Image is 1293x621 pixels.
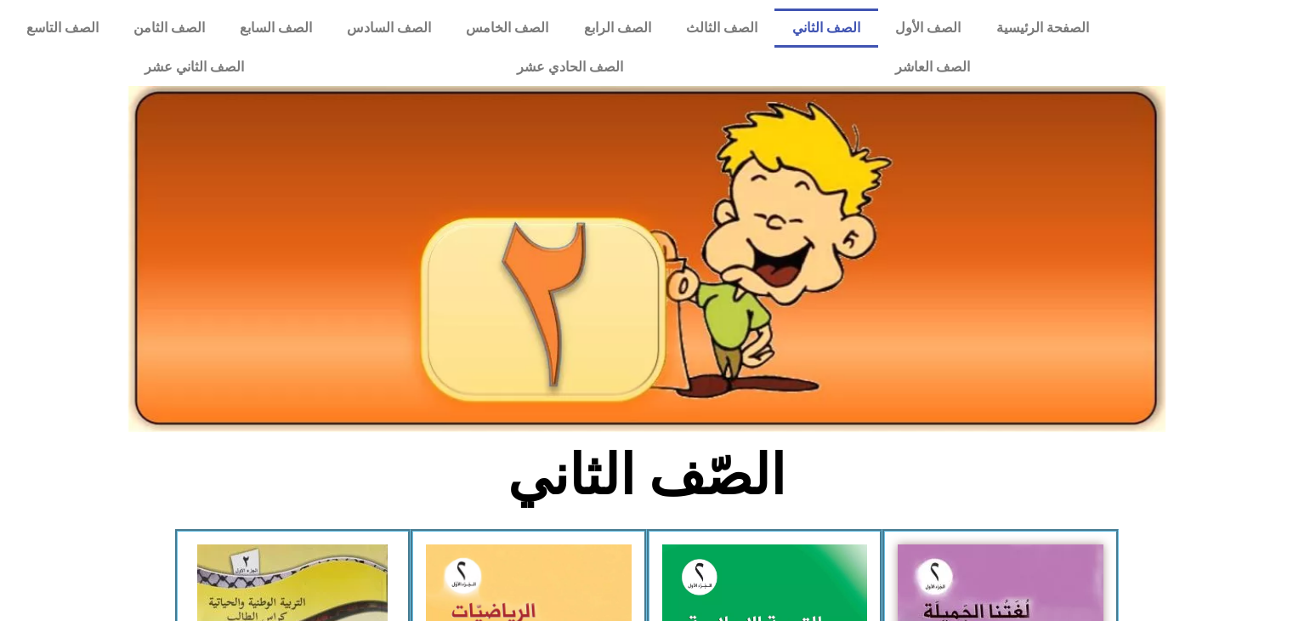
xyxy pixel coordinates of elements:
[668,9,774,48] a: الصف الثالث
[759,48,1106,87] a: الصف العاشر
[116,9,222,48] a: الصف الثامن
[222,9,329,48] a: الصف السابع
[878,9,978,48] a: الصف الأول
[449,9,566,48] a: الصف الخامس
[9,9,116,48] a: الصف التاسع
[366,442,927,509] h2: الصّف الثاني
[978,9,1106,48] a: الصفحة الرئيسية
[330,9,449,48] a: الصف السادس
[774,9,877,48] a: الصف الثاني
[9,48,380,87] a: الصف الثاني عشر
[566,9,668,48] a: الصف الرابع
[380,48,758,87] a: الصف الحادي عشر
